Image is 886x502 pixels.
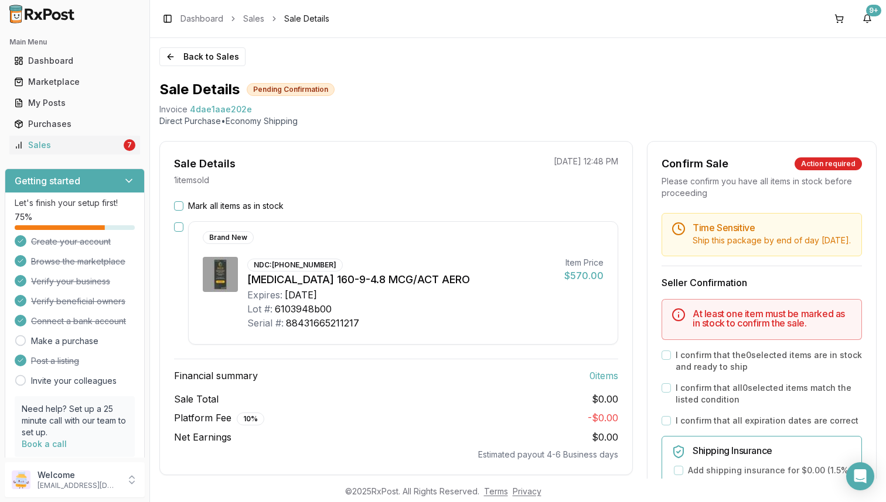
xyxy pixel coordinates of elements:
div: Item Price [564,257,604,269]
div: Dashboard [14,55,135,67]
p: Direct Purchase • Economy Shipping [159,115,877,127]
button: Purchases [5,115,145,133]
a: Make a purchase [31,335,98,347]
button: My Posts [5,94,145,112]
p: [EMAIL_ADDRESS][DOMAIN_NAME] [38,481,119,490]
a: My Posts [9,92,140,114]
a: Dashboard [9,50,140,71]
div: 10 % [237,412,264,425]
span: 4dae1aae202e [190,104,252,115]
div: Sales [14,139,121,151]
h5: At least one item must be marked as in stock to confirm the sale. [693,309,852,328]
a: Book a call [22,439,67,449]
p: Need help? Set up a 25 minute call with our team to set up. [22,403,128,438]
div: Action required [795,157,862,170]
button: Dashboard [5,51,145,70]
h1: Sale Details [159,80,240,99]
h2: Main Menu [9,37,140,47]
a: Dashboard [180,13,223,25]
div: Pending Confirmation [247,83,335,96]
span: $0.00 [592,431,618,443]
h3: Seller Confirmation [662,276,862,290]
div: Invoice [159,104,188,115]
div: [DATE] [285,288,317,302]
p: Let's finish your setup first! [15,197,135,209]
div: 9+ [866,5,881,16]
label: Mark all items as in stock [188,200,284,212]
p: [DATE] 12:48 PM [554,156,618,167]
h5: Time Sensitive [693,223,852,232]
p: 1 item sold [174,174,209,186]
div: 88431665211217 [286,316,359,330]
nav: breadcrumb [180,13,329,25]
button: 9+ [858,9,877,28]
button: Back to Sales [159,47,246,66]
span: Post a listing [31,355,79,367]
h3: Getting started [15,174,80,188]
span: Financial summary [174,369,258,383]
div: Serial #: [247,316,284,330]
a: Invite your colleagues [31,375,117,387]
div: 7 [124,139,135,151]
div: Please confirm you have all items in stock before proceeding [662,176,862,199]
a: Privacy [513,486,541,496]
a: Sales7 [9,135,140,156]
span: - $0.00 [588,412,618,424]
div: Confirm Sale [662,156,728,172]
div: 6103948b00 [275,302,332,316]
div: Open Intercom Messenger [846,462,874,490]
div: Brand New [203,231,254,244]
span: Ship this package by end of day [DATE] . [693,235,851,245]
a: Terms [484,486,508,496]
span: $0.00 [592,392,618,406]
span: 75 % [15,211,32,223]
div: My Posts [14,97,135,109]
span: Verify beneficial owners [31,295,125,307]
span: Sale Details [284,13,329,25]
div: Estimated payout 4-6 Business days [174,449,618,460]
button: Marketplace [5,73,145,91]
div: Expires: [247,288,282,302]
label: I confirm that all 0 selected items match the listed condition [676,382,862,405]
p: Welcome [38,469,119,481]
span: 0 item s [589,369,618,383]
a: Sales [243,13,264,25]
img: User avatar [12,470,30,489]
label: I confirm that all expiration dates are correct [676,415,858,427]
img: RxPost Logo [5,5,80,23]
div: Lot #: [247,302,272,316]
div: Sale Details [174,156,236,172]
a: Purchases [9,114,140,135]
a: Marketplace [9,71,140,92]
span: Connect a bank account [31,315,126,327]
span: Create your account [31,236,111,247]
button: Sales7 [5,136,145,154]
h5: Shipping Insurance [693,446,852,455]
span: Browse the marketplace [31,256,125,267]
div: $570.00 [564,269,604,283]
img: Breztri Aerosphere 160-9-4.8 MCG/ACT AERO [203,257,238,292]
label: Add shipping insurance for $0.00 ( 1.5 % of order value) [688,465,852,488]
span: Sale Total [174,392,219,406]
div: Marketplace [14,76,135,88]
span: Net Earnings [174,430,231,444]
label: I confirm that the 0 selected items are in stock and ready to ship [676,349,862,373]
span: Verify your business [31,276,110,287]
div: [MEDICAL_DATA] 160-9-4.8 MCG/ACT AERO [247,271,555,288]
span: Platform Fee [174,411,264,425]
div: NDC: [PHONE_NUMBER] [247,259,343,271]
div: Purchases [14,118,135,130]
